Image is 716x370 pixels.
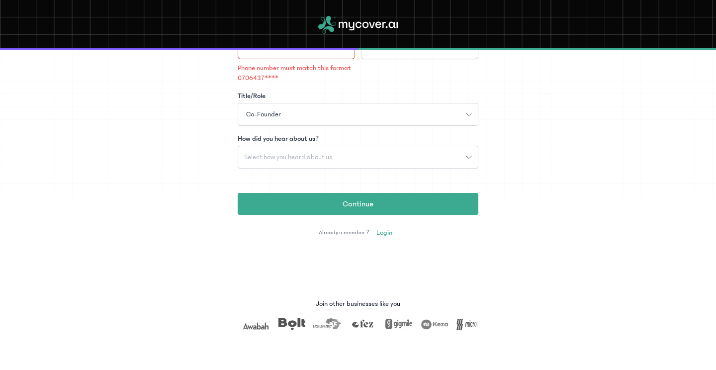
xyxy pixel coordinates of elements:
[240,109,287,120] span: Co-founder
[318,318,346,330] img: fez.png
[210,318,238,330] img: awabah.png
[316,299,400,309] p: Join other businesses like you
[319,229,369,237] span: Already a member ?
[371,225,397,241] a: Login
[343,198,373,210] span: Continue
[238,103,478,126] button: Co-founder
[461,318,489,330] img: sunking.png
[238,91,266,101] label: Title/Role
[238,154,338,161] span: Select how you heard about us
[238,146,478,169] button: Select how you heard about us
[238,63,355,83] p: Phone number must match this format 0706437****
[246,318,274,330] img: bolt.png
[389,318,417,330] img: keza.png
[425,318,453,330] img: micropay.png
[282,318,310,330] img: era.png
[238,134,319,144] label: How did you hear about us?
[354,318,381,330] img: gigmile.png
[376,228,392,238] span: Login
[238,193,478,215] button: Continue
